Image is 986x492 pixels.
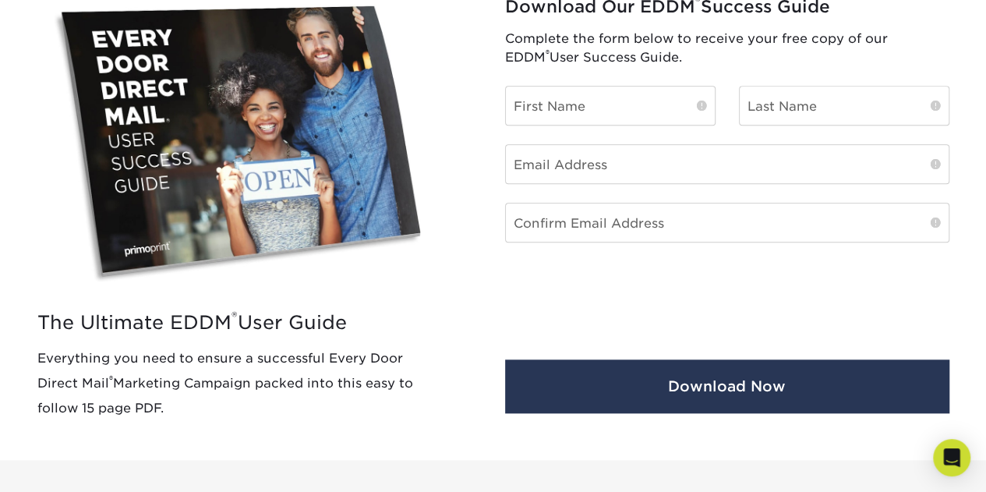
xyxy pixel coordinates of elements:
div: Open Intercom Messenger [933,439,970,476]
p: Everything you need to ensure a successful Every Door Direct Mail Marketing Campaign packed into ... [37,346,456,421]
h2: The Ultimate EDDM User Guide [37,311,456,334]
sup: ® [231,308,238,324]
button: Download Now [505,359,949,413]
sup: ® [109,373,113,385]
p: Complete the form below to receive your free copy of our EDDM User Success Guide. [505,30,949,67]
iframe: reCAPTCHA [505,261,714,315]
sup: ® [546,48,550,59]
